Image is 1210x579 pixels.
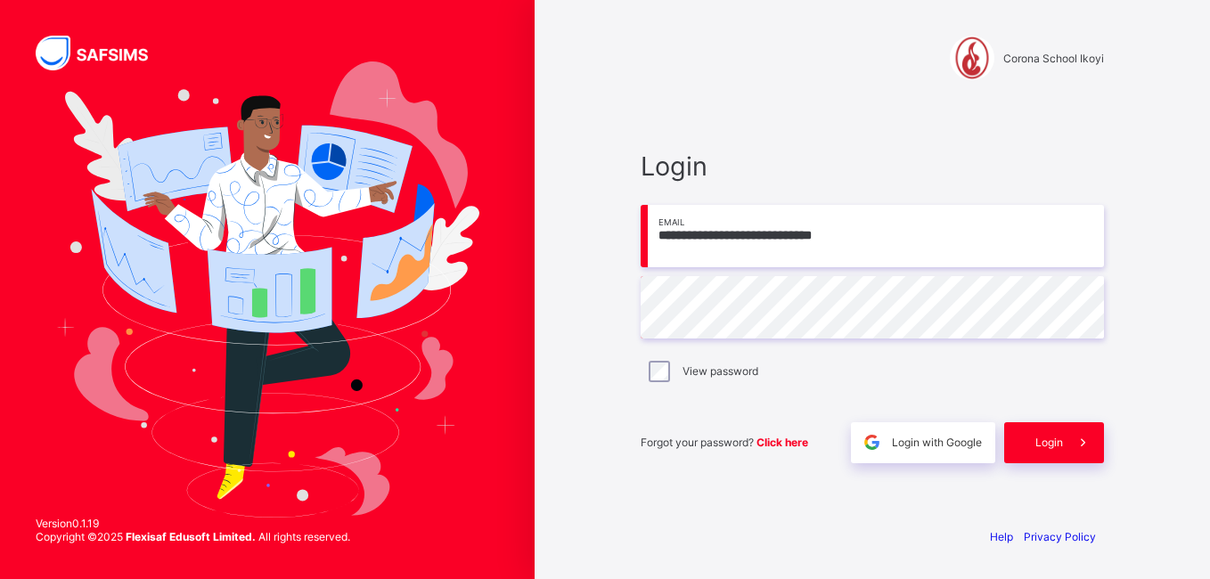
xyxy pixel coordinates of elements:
span: Corona School Ikoyi [1003,52,1104,65]
a: Privacy Policy [1024,530,1096,543]
span: Login [641,151,1104,182]
strong: Flexisaf Edusoft Limited. [126,530,256,543]
span: Login [1035,436,1063,449]
a: Help [990,530,1013,543]
span: Forgot your password? [641,436,808,449]
a: Click here [756,436,808,449]
img: SAFSIMS Logo [36,36,169,70]
img: google.396cfc9801f0270233282035f929180a.svg [862,432,882,453]
span: Version 0.1.19 [36,517,350,530]
span: Copyright © 2025 All rights reserved. [36,530,350,543]
span: Login with Google [892,436,982,449]
label: View password [683,364,758,378]
img: Hero Image [55,61,479,518]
